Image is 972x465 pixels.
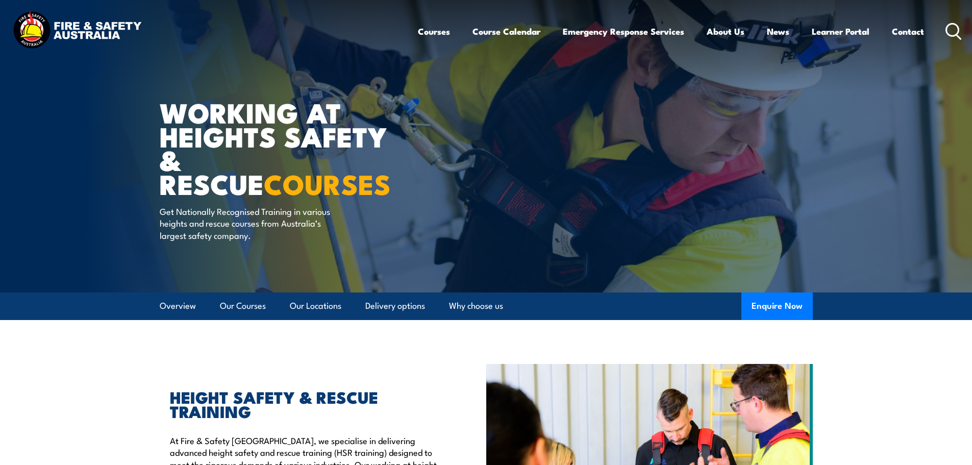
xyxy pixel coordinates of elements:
h1: WORKING AT HEIGHTS SAFETY & RESCUE [160,100,412,195]
a: Our Courses [220,292,266,320]
a: News [767,18,789,45]
p: Get Nationally Recognised Training in various heights and rescue courses from Australia’s largest... [160,205,346,241]
a: Learner Portal [812,18,869,45]
strong: COURSES [264,162,391,204]
a: Courses [418,18,450,45]
a: Why choose us [449,292,503,320]
h2: HEIGHT SAFETY & RESCUE TRAINING [170,389,439,418]
button: Enquire Now [741,292,813,320]
a: About Us [707,18,744,45]
a: Emergency Response Services [563,18,684,45]
a: Contact [892,18,924,45]
a: Course Calendar [472,18,540,45]
a: Delivery options [365,292,425,320]
a: Our Locations [290,292,341,320]
a: Overview [160,292,196,320]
